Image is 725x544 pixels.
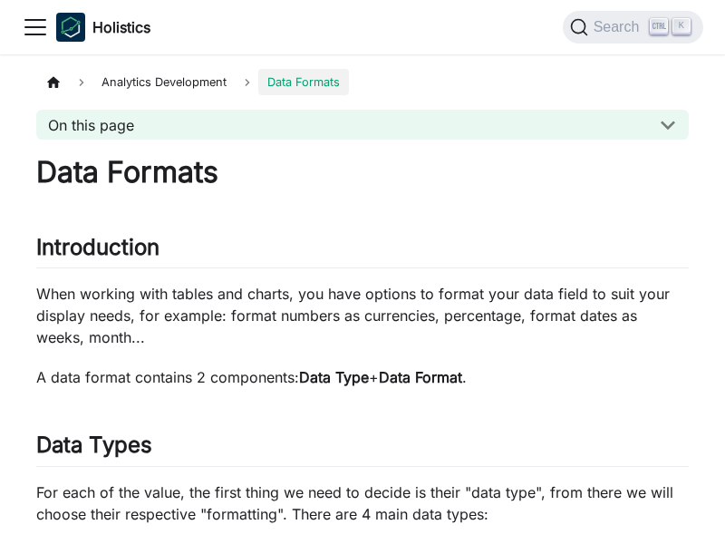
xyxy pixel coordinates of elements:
p: When working with tables and charts, you have options to format your data field to suit your disp... [36,283,689,348]
h2: Introduction [36,234,689,268]
p: For each of the value, the first thing we need to decide is their "data type", from there we will... [36,481,689,525]
span: Data Formats [258,69,349,95]
b: Holistics [92,16,150,38]
span: Search [588,19,651,35]
button: Search (Ctrl+K) [563,11,703,44]
p: A data format contains 2 components: + . [36,366,689,388]
button: On this page [36,110,689,140]
h1: Data Formats [36,154,689,190]
nav: Breadcrumbs [36,69,689,95]
span: Analytics Development [92,69,236,95]
strong: Data Format [379,368,462,386]
a: Home page [36,69,71,95]
kbd: K [672,18,691,34]
strong: Data Type [299,368,369,386]
img: Holistics [56,13,85,42]
a: HolisticsHolistics [56,13,150,42]
button: Toggle navigation bar [22,14,49,41]
h2: Data Types [36,432,689,466]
